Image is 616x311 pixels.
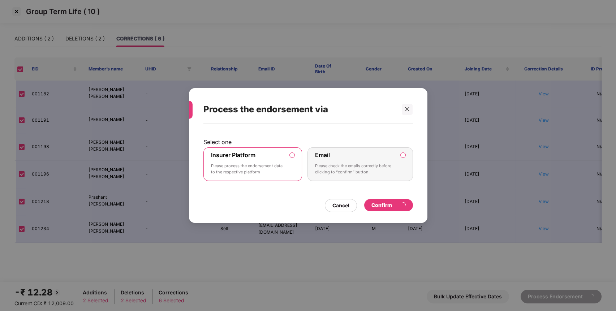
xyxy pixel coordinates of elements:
[399,202,406,208] span: loading
[203,95,396,124] div: Process the endorsement via
[401,153,405,157] input: EmailPlease check the emails correctly before clicking to “confirm” button.
[315,151,330,159] label: Email
[332,202,349,210] div: Cancel
[211,163,285,176] p: Please process the endorsement data to the respective platform
[371,201,406,209] div: Confirm
[290,153,294,157] input: Insurer PlatformPlease process the endorsement data to the respective platform
[315,163,395,176] p: Please check the emails correctly before clicking to “confirm” button.
[211,151,255,159] label: Insurer Platform
[405,107,410,112] span: close
[203,138,413,146] p: Select one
